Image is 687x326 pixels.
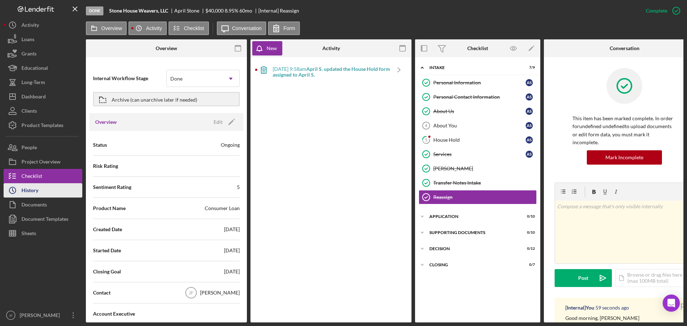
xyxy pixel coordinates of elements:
[93,141,107,149] span: Status
[429,263,517,267] div: Closing
[419,118,537,133] a: 4About YouAS
[429,214,517,219] div: Application
[21,183,38,199] div: History
[555,269,612,287] button: Post
[255,61,408,83] a: [DATE] 9:58amApril S. updated the House Hold form assigned to April S.
[419,90,537,104] a: Personal Contact InformationAS
[4,212,82,226] button: Document Templates
[128,21,166,35] button: Activity
[522,247,535,251] div: 0 / 12
[170,76,182,82] div: Done
[21,118,63,134] div: Product Templates
[578,269,588,287] div: Post
[4,47,82,61] a: Grants
[522,214,535,219] div: 0 / 10
[237,184,240,191] div: 5
[214,117,223,127] div: Edit
[522,263,535,267] div: 0 / 7
[221,141,240,149] div: Ongoing
[4,61,82,75] button: Educational
[433,180,536,186] div: Transfer Notes Intake
[174,8,205,14] div: April Stone
[433,94,526,100] div: Personal Contact Information
[663,295,680,312] div: Open Intercom Messenger
[21,212,68,228] div: Document Templates
[433,166,536,171] div: [PERSON_NAME]
[4,226,82,240] button: Sheets
[217,21,267,35] button: Conversation
[21,89,46,106] div: Dashboard
[93,310,135,317] span: Account Executive
[419,161,537,176] a: [PERSON_NAME]
[224,247,240,254] div: [DATE]
[522,230,535,235] div: 0 / 10
[433,123,526,128] div: About You
[146,25,162,31] label: Activity
[646,4,667,18] div: Complete
[18,308,64,324] div: [PERSON_NAME]
[273,66,390,78] b: April S. updated the House Hold form assigned to April S.
[224,226,240,233] div: [DATE]
[169,21,209,35] button: Checklist
[425,123,428,128] tspan: 4
[21,47,36,63] div: Grants
[4,169,82,183] a: Checklist
[209,117,238,127] button: Edit
[433,151,526,157] div: Services
[112,93,197,106] div: Archive (can unarchive later if needed)
[283,25,295,31] label: Form
[4,118,82,132] a: Product Templates
[239,8,252,14] div: 60 mo
[184,25,204,31] label: Checklist
[21,198,47,214] div: Documents
[109,8,168,14] b: Stone House Weavers, LLC
[21,61,48,77] div: Educational
[419,176,537,190] a: Transfer Notes Intake
[93,75,166,82] span: Internal Workflow Stage
[433,137,526,143] div: House Hold
[232,25,262,31] label: Conversation
[225,8,238,14] div: 8.95 %
[4,32,82,47] button: Loans
[433,80,526,86] div: Personal Information
[4,140,82,155] a: People
[93,226,122,233] span: Created Date
[595,305,629,311] time: 2025-10-14 15:43
[93,184,131,191] span: Sentiment Rating
[605,150,643,165] div: Mark Incomplete
[4,183,82,198] button: History
[526,93,533,101] div: A S
[93,92,240,106] button: Archive (can unarchive later if needed)
[429,230,517,235] div: Supporting Documents
[4,89,82,104] button: Dashboard
[4,198,82,212] button: Documents
[467,45,488,51] div: Checklist
[4,18,82,32] button: Activity
[4,308,82,322] button: JF[PERSON_NAME]
[21,75,45,91] div: Long-Term
[21,226,36,242] div: Sheets
[433,108,526,114] div: About Us
[565,305,594,311] div: [Internal] You
[522,65,535,70] div: 7 / 9
[205,205,240,212] div: Consumer Loan
[526,136,533,143] div: A S
[419,133,537,147] a: 5House HoldAS
[21,155,60,171] div: Project Overview
[572,115,676,147] p: This item has been marked complete. In order for undefined undefined to upload documents or edit ...
[526,79,533,86] div: A S
[93,162,118,170] span: Risk Rating
[526,151,533,158] div: A S
[93,268,121,275] span: Closing Goal
[587,150,662,165] button: Mark Incomplete
[419,190,537,204] a: Reassign
[93,247,121,254] span: Started Date
[429,247,517,251] div: Decision
[4,75,82,89] button: Long-Term
[425,137,427,142] tspan: 5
